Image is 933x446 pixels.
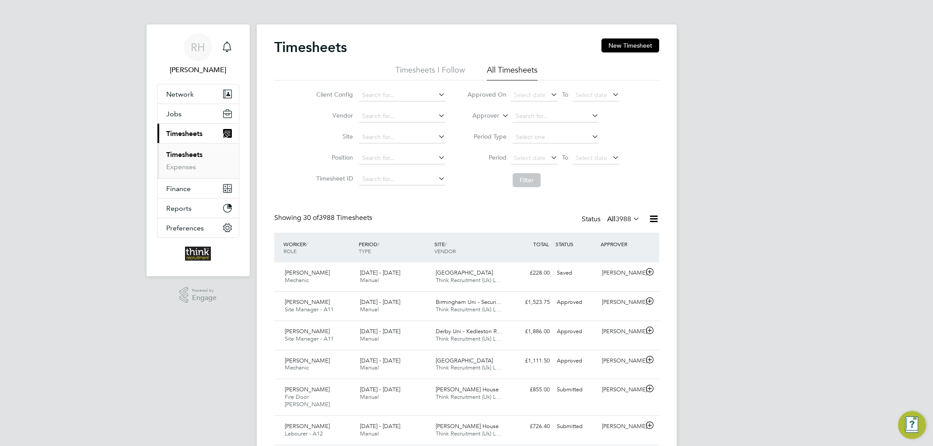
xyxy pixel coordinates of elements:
[314,153,353,161] label: Position
[598,324,644,339] div: [PERSON_NAME]
[192,287,217,294] span: Powered by
[598,383,644,397] div: [PERSON_NAME]
[157,33,239,75] a: RH[PERSON_NAME]
[395,65,465,80] li: Timesheets I Follow
[285,335,334,342] span: Site Manager - A11
[434,247,456,254] span: VENDOR
[601,38,659,52] button: New Timesheet
[553,383,599,397] div: Submitted
[607,215,640,223] label: All
[166,150,203,159] a: Timesheets
[598,419,644,434] div: [PERSON_NAME]
[615,215,631,223] span: 3988
[508,266,553,280] div: £228.00
[314,91,353,98] label: Client Config
[274,38,347,56] h2: Timesheets
[576,91,607,99] span: Select date
[360,357,400,364] span: [DATE] - [DATE]
[360,328,400,335] span: [DATE] - [DATE]
[514,154,545,162] span: Select date
[582,213,642,226] div: Status
[285,422,330,430] span: [PERSON_NAME]
[553,354,599,368] div: Approved
[285,276,309,284] span: Mechanic
[559,152,571,163] span: To
[460,111,499,120] label: Approver
[157,199,239,218] button: Reports
[436,335,502,342] span: Think Recruitment (Uk) L…
[508,419,553,434] div: £726.40
[360,298,400,306] span: [DATE] - [DATE]
[285,328,330,335] span: [PERSON_NAME]
[598,295,644,310] div: [PERSON_NAME]
[513,131,599,143] input: Select one
[359,152,445,164] input: Search for...
[157,124,239,143] button: Timesheets
[360,276,379,284] span: Manual
[359,110,445,122] input: Search for...
[598,266,644,280] div: [PERSON_NAME]
[436,328,503,335] span: Derby Uni - Kedleston R…
[166,90,194,98] span: Network
[157,65,239,75] span: Roxanne Hayes
[179,287,217,303] a: Powered byEngage
[898,411,926,439] button: Engage Resource Center
[281,236,357,259] div: WORKER
[487,65,538,80] li: All Timesheets
[283,247,297,254] span: ROLE
[436,364,502,371] span: Think Recruitment (Uk) L…
[576,154,607,162] span: Select date
[432,236,508,259] div: SITE
[508,324,553,339] div: £1,886.00
[285,357,330,364] span: [PERSON_NAME]
[436,269,493,276] span: [GEOGRAPHIC_DATA]
[436,422,499,430] span: [PERSON_NAME] House
[467,153,507,161] label: Period
[360,364,379,371] span: Manual
[285,269,330,276] span: [PERSON_NAME]
[359,247,371,254] span: TYPE
[157,247,239,261] a: Go to home page
[436,276,502,284] span: Think Recruitment (Uk) L…
[553,236,599,252] div: STATUS
[559,89,571,100] span: To
[360,386,400,393] span: [DATE] - [DATE]
[436,393,502,401] span: Think Recruitment (Uk) L…
[285,393,330,408] span: Fire Door [PERSON_NAME]
[285,364,309,371] span: Mechanic
[436,298,502,306] span: Birmingham Uni - Securi…
[191,42,205,53] span: RH
[445,240,447,247] span: /
[356,236,432,259] div: PERIOD
[436,357,493,364] span: [GEOGRAPHIC_DATA]
[285,430,323,437] span: Labourer - A12
[598,236,644,252] div: APPROVER
[553,324,599,339] div: Approved
[436,386,499,393] span: [PERSON_NAME] House
[185,247,211,261] img: thinkrecruitment-logo-retina.png
[360,393,379,401] span: Manual
[377,240,379,247] span: /
[285,298,330,306] span: [PERSON_NAME]
[513,173,541,187] button: Filter
[314,132,353,140] label: Site
[359,173,445,185] input: Search for...
[436,430,502,437] span: Think Recruitment (Uk) L…
[166,110,182,118] span: Jobs
[157,218,239,237] button: Preferences
[514,91,545,99] span: Select date
[533,240,549,247] span: TOTAL
[166,185,191,193] span: Finance
[553,419,599,434] div: Submitted
[314,111,353,119] label: Vendor
[157,143,239,178] div: Timesheets
[303,213,319,222] span: 30 of
[513,110,599,122] input: Search for...
[467,132,507,140] label: Period Type
[436,306,502,313] span: Think Recruitment (Uk) L…
[157,84,239,104] button: Network
[360,430,379,437] span: Manual
[166,204,192,213] span: Reports
[360,335,379,342] span: Manual
[314,174,353,182] label: Timesheet ID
